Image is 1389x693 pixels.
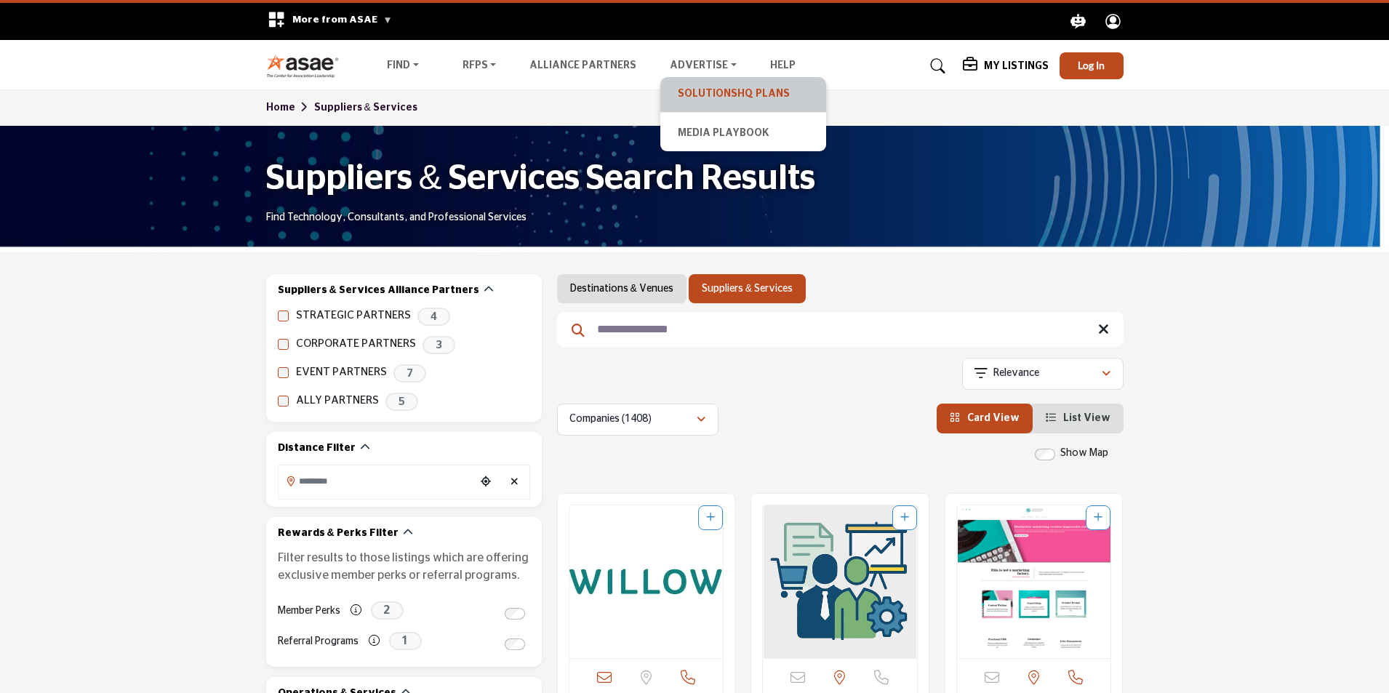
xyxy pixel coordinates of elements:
h2: Rewards & Perks Filter [278,526,399,541]
a: SolutionsHQ Plans [668,84,819,105]
button: Companies (1408) [557,404,718,436]
input: CORPORATE PARTNERS checkbox [278,339,289,350]
span: More from ASAE [292,15,392,25]
img: Site Logo [266,54,347,78]
li: Card View [937,404,1033,433]
button: Log In [1060,52,1124,79]
a: Alliance Partners [529,60,636,71]
div: Clear search location [504,467,526,498]
span: 5 [385,393,418,411]
h1: Suppliers & Services Search Results [266,156,815,201]
a: Find [377,56,429,76]
div: Choose your current location [475,467,497,498]
h2: Suppliers & Services Alliance Partners [278,284,479,298]
a: Media Playbook [668,124,819,144]
span: Card View [967,413,1020,423]
label: CORPORATE PARTNERS [296,336,416,353]
a: Add To List [706,513,715,523]
label: EVENT PARTNERS [296,364,387,381]
div: My Listings [963,57,1049,75]
span: Log In [1078,59,1105,71]
span: 1 [389,632,422,650]
p: Relevance [993,366,1039,381]
label: ALLY PARTNERS [296,393,379,409]
input: Switch to Member Perks [505,608,525,620]
img: Experience Willow [763,505,917,658]
span: 2 [371,601,404,620]
h2: Distance Filter [278,441,356,456]
a: View List [1046,413,1110,423]
input: ALLY PARTNERS checkbox [278,396,289,406]
a: View Card [950,413,1020,423]
p: Find Technology, Consultants, and Professional Services [266,211,527,225]
label: Member Perks [278,598,340,624]
input: Search Keyword [557,312,1124,347]
a: Help [770,60,796,71]
input: EVENT PARTNERS checkbox [278,367,289,378]
input: STRATEGIC PARTNERS checkbox [278,311,289,321]
li: List View [1033,404,1124,433]
label: Referral Programs [278,629,359,654]
a: Suppliers & Services [702,281,793,296]
label: STRATEGIC PARTNERS [296,308,411,324]
h5: My Listings [984,60,1049,73]
span: List View [1063,413,1110,423]
a: Add To List [1094,513,1102,523]
img: Willow Marketing [569,505,724,658]
div: More from ASAE [258,3,401,40]
span: 3 [423,336,455,354]
span: 7 [393,364,426,382]
a: Suppliers & Services [314,103,417,113]
p: Filter results to those listings which are offering exclusive member perks or referral programs. [278,549,530,584]
input: Switch to Referral Programs [505,638,525,650]
p: Companies (1408) [569,412,652,427]
input: Search Location [279,467,475,495]
a: Destinations & Venues [570,281,673,296]
a: Open Listing in new tab [763,505,917,658]
a: Open Listing in new tab [569,505,724,658]
span: 4 [417,308,450,326]
a: Search [916,55,955,78]
a: Home [266,103,314,113]
a: RFPs [452,56,507,76]
a: Advertise [660,56,747,76]
label: Show Map [1060,446,1108,461]
button: Relevance [962,358,1124,390]
a: Add To List [900,513,909,523]
img: Silverbrook Marketing [957,505,1111,658]
a: Open Listing in new tab [957,505,1111,658]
